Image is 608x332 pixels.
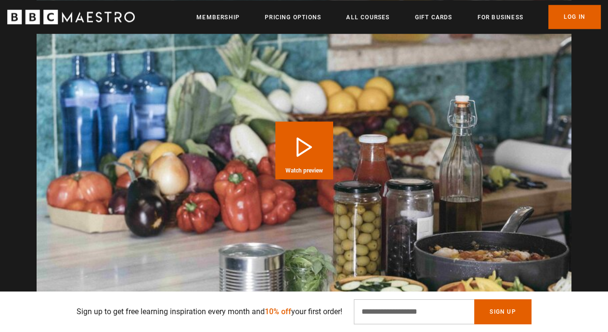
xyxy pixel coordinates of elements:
span: Watch preview [285,168,323,173]
a: For business [477,13,523,22]
button: Play Course overview for The Science of Eating Well with Professor Tim Spector [275,121,333,179]
nav: Primary [196,5,601,29]
a: Log In [548,5,601,29]
svg: BBC Maestro [7,10,135,24]
a: Gift Cards [414,13,452,22]
a: All Courses [346,13,389,22]
a: Pricing Options [265,13,321,22]
span: 10% off [265,307,291,316]
button: Sign Up [474,299,531,324]
p: Sign up to get free learning inspiration every month and your first order! [77,306,342,318]
a: Membership [196,13,240,22]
